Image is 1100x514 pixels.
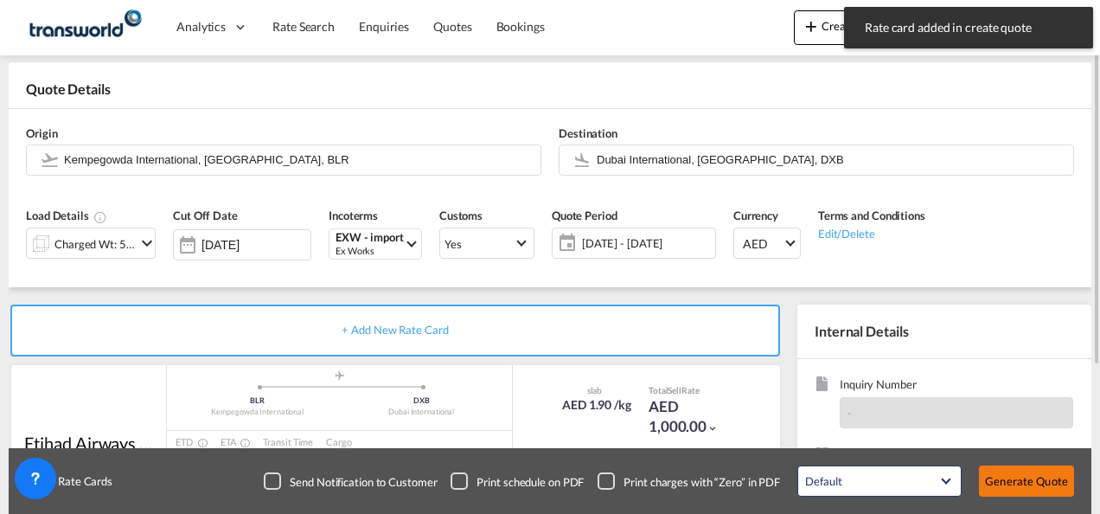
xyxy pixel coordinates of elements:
[439,228,534,259] md-select: Select Customs: Yes
[649,384,735,396] div: Total Rate
[707,422,719,434] md-icon: icon-chevron-down
[24,431,154,455] div: Etihad Airways dba Etihad
[558,384,631,396] div: slab
[9,80,1091,107] div: Quote Details
[93,210,107,224] md-icon: Chargeable Weight
[433,19,471,34] span: Quotes
[26,145,541,176] md-input-container: Kempegowda International, Bangalore, BLR
[221,435,246,448] div: ETA
[598,472,780,490] md-checkbox: Checkbox No Ink
[173,209,238,222] span: Cut Off Date
[176,395,340,407] div: BLR
[10,305,780,357] div: + Add New Rate Card
[476,474,584,490] div: Print schedule on PDF
[805,474,841,488] div: Default
[562,396,631,414] div: AED 1.90 /kg
[176,18,226,35] span: Analytics
[26,126,57,140] span: Origin
[624,474,780,490] div: Print charges with “Zero” in PDF
[235,438,246,448] md-icon: Estimated Time Of Arrival
[329,209,378,222] span: Incoterms
[860,19,1078,36] span: Rate card added in create quote
[553,233,573,254] md-icon: icon-calendar
[26,8,143,47] img: f753ae806dec11f0841701cdfdf085c0.png
[797,305,1091,358] div: Internal Details
[818,224,925,241] div: Edit/Delete
[336,244,404,257] div: Ex Works
[64,145,532,175] input: Search by Door/Airport
[559,126,617,140] span: Destination
[801,16,822,36] md-icon: icon-plus 400-fg
[336,231,404,244] div: EXW - import
[264,472,437,490] md-checkbox: Checkbox No Ink
[201,238,310,252] input: Select
[49,473,112,489] span: Rate Cards
[26,209,107,222] span: Load Details
[733,228,801,259] md-select: Select Currency: د.إ AEDUnited Arab Emirates Dirham
[559,145,1074,176] md-input-container: Dubai International, Dubai, DXB
[578,231,715,255] span: [DATE] - [DATE]
[794,10,897,45] button: icon-plus 400-fgCreate Quote
[359,19,409,34] span: Enquiries
[176,435,203,448] div: ETD
[439,209,483,222] span: Customs
[272,19,335,34] span: Rate Search
[444,237,462,251] div: Yes
[340,407,504,418] div: Dubai International
[329,371,350,380] md-icon: assets/icons/custom/roll-o-plane.svg
[818,209,925,222] span: Terms and Conditions
[290,474,437,490] div: Send Notification to Customer
[54,232,136,256] div: Charged Wt: 526.50 KG
[840,376,1073,396] span: Inquiry Number
[342,323,448,337] span: + Add New Rate Card
[668,385,681,395] span: Sell
[263,435,313,448] div: Transit Time
[193,438,203,448] md-icon: Estimated Time Of Departure
[176,407,340,418] div: Kempegowda International
[451,472,584,490] md-checkbox: Checkbox No Ink
[649,396,735,438] div: AED 1,000.00
[137,233,157,254] md-icon: icon-chevron-down
[847,406,852,420] span: -
[597,145,1065,175] input: Search by Door/Airport
[326,435,437,448] div: Cargo
[340,395,504,407] div: DXB
[979,466,1074,497] button: Generate Quote
[552,209,617,222] span: Quote Period
[329,228,422,260] md-select: Select Incoterms: EXW - import Ex Works
[743,235,783,253] span: AED
[496,19,545,34] span: Bookings
[840,446,1073,466] span: Search Reference
[582,235,711,251] span: [DATE] - [DATE]
[733,209,778,222] span: Currency
[26,228,156,259] div: Charged Wt: 526.50 KGicon-chevron-down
